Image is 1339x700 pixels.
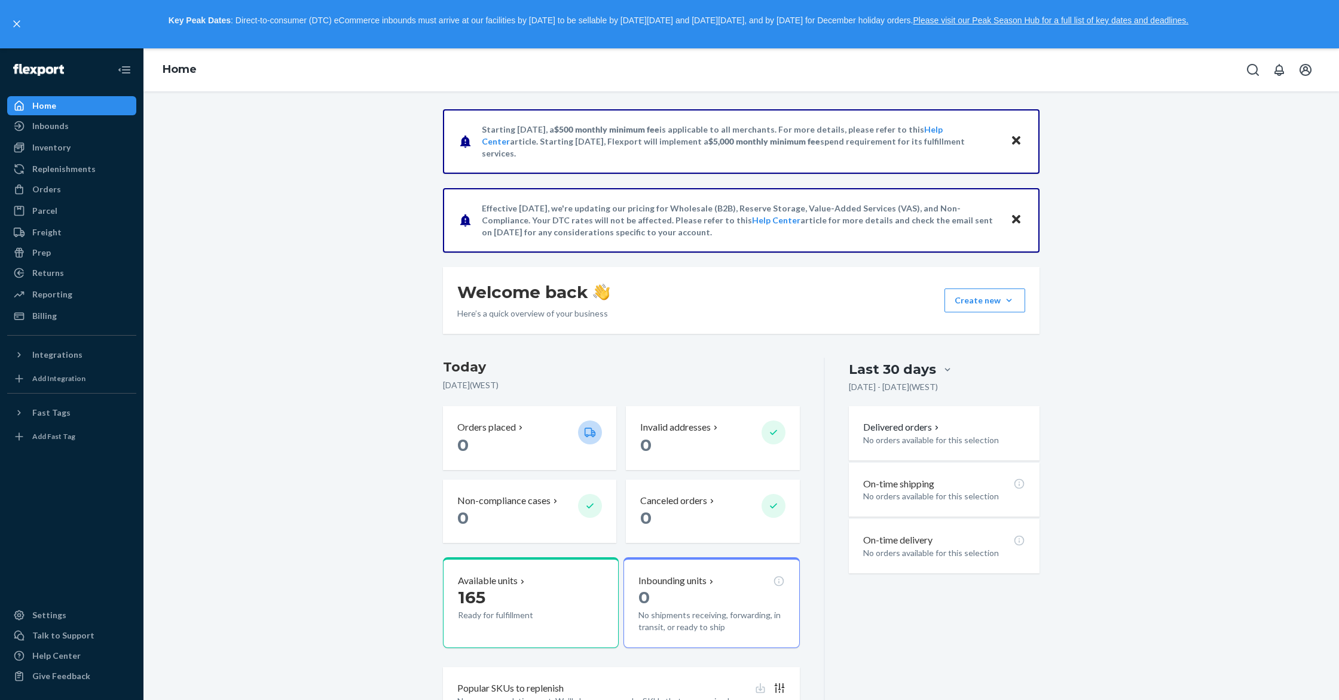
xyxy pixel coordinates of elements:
div: Freight [32,226,62,238]
span: 0 [457,435,469,455]
a: Inbounds [7,116,136,136]
span: $5,000 monthly minimum fee [708,136,820,146]
p: : Direct-to-consumer (DTC) eCommerce inbounds must arrive at our facilities by [DATE] to be sella... [29,11,1328,31]
p: No orders available for this selection [863,547,1025,559]
p: Effective [DATE], we're updating our pricing for Wholesale (B2B), Reserve Storage, Value-Added Se... [482,202,999,238]
button: Close [1008,211,1024,229]
div: Integrations [32,349,82,361]
div: Help Center [32,650,81,662]
p: No shipments receiving, forwarding, in transit, or ready to ship [638,609,784,633]
span: 0 [457,508,469,528]
h1: Welcome back [457,281,610,303]
span: 165 [458,587,485,607]
p: On-time delivery [863,533,933,547]
a: Prep [7,243,136,262]
button: Invalid addresses 0 [626,406,799,470]
div: Settings [32,609,66,621]
p: [DATE] ( WEST ) [443,379,800,391]
a: Freight [7,223,136,242]
button: Open account menu [1294,58,1317,82]
ol: breadcrumbs [153,53,206,87]
a: Replenishments [7,159,136,179]
div: Inventory [32,142,71,153]
p: Ready for fulfillment [458,609,568,621]
a: Returns [7,263,136,283]
p: Starting [DATE], a is applicable to all merchants. For more details, please refer to this article... [482,124,999,159]
a: Help Center [482,124,943,146]
button: Give Feedback [7,667,136,686]
div: Inbounds [32,120,69,132]
p: [DATE] - [DATE] ( WEST ) [849,381,938,393]
div: Talk to Support [32,630,94,641]
button: Close [1008,133,1024,150]
a: Parcel [7,201,136,220]
a: Add Fast Tag [7,427,136,446]
div: Billing [32,310,57,322]
button: Integrations [7,345,136,364]
div: Parcel [32,205,57,217]
button: Create new [944,288,1025,312]
button: Fast Tags [7,403,136,422]
h3: Today [443,358,800,377]
p: Here’s a quick overview of your business [457,308,610,320]
p: On-time shipping [863,477,934,491]
p: Canceled orders [640,494,707,508]
span: 0 [640,508,652,528]
p: Orders placed [457,420,516,434]
div: Add Integration [32,373,85,383]
button: Delivered orders [863,420,941,434]
div: Prep [32,247,51,259]
div: Fast Tags [32,407,71,419]
p: Non-compliance cases [457,494,551,508]
button: Canceled orders 0 [626,480,799,544]
button: close, [11,18,23,30]
span: 0 [640,435,652,455]
button: Inbounding units0No shipments receiving, forwarding, in transit, or ready to ship [623,557,799,648]
button: Orders placed 0 [443,406,616,470]
div: Give Feedback [32,670,90,682]
button: Open Search Box [1241,58,1265,82]
button: Non-compliance cases 0 [443,480,616,544]
a: Settings [7,606,136,625]
div: Replenishments [32,163,96,175]
div: Orders [32,183,61,195]
a: Billing [7,306,136,326]
a: Help Center [7,646,136,665]
p: Available units [458,574,518,588]
div: Reporting [32,288,72,300]
a: Home [163,63,197,76]
div: Add Fast Tag [32,431,75,441]
button: Available units165Ready for fulfillment [443,557,619,648]
button: Open notifications [1267,58,1291,82]
p: Inbounding units [638,574,707,588]
img: hand-wave emoji [593,284,610,300]
div: Returns [32,267,64,279]
a: Inventory [7,138,136,157]
a: Please visit our Peak Season Hub for a full list of key dates and deadlines. [913,16,1188,25]
a: Help Center [752,215,800,225]
p: Popular SKUs to replenish [457,681,564,695]
div: Home [32,100,56,112]
p: No orders available for this selection [863,434,1025,446]
a: Reporting [7,285,136,304]
a: Home [7,96,136,115]
img: Flexport logo [13,64,64,76]
button: Close Navigation [112,58,136,82]
strong: Key Peak Dates [169,16,231,25]
p: Invalid addresses [640,420,711,434]
button: Talk to Support [7,626,136,645]
p: No orders available for this selection [863,490,1025,502]
a: Add Integration [7,369,136,388]
div: Last 30 days [849,360,936,379]
span: $500 monthly minimum fee [554,124,659,134]
span: Chat [28,8,53,19]
span: 0 [638,587,650,607]
a: Orders [7,180,136,199]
